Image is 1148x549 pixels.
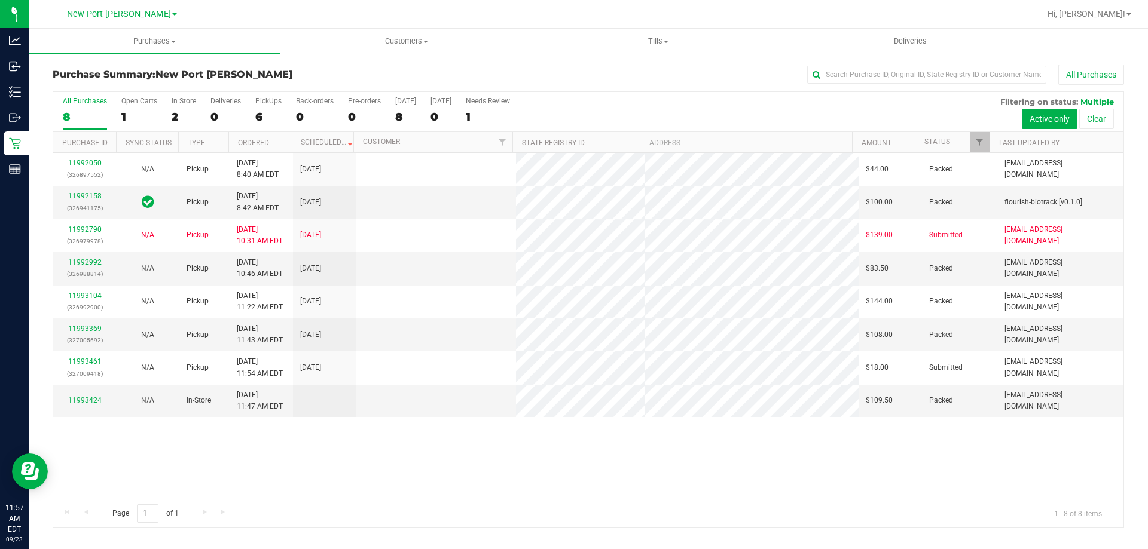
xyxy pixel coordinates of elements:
span: Submitted [929,362,963,373]
div: 1 [466,110,510,124]
span: Not Applicable [141,231,154,239]
span: Multiple [1080,97,1114,106]
a: Ordered [238,139,269,147]
span: $100.00 [866,197,893,208]
a: Customers [280,29,532,54]
a: Scheduled [301,138,355,146]
inline-svg: Inbound [9,60,21,72]
inline-svg: Analytics [9,35,21,47]
span: $44.00 [866,164,889,175]
a: 11992158 [68,192,102,200]
input: 1 [137,504,158,523]
button: N/A [141,263,154,274]
inline-svg: Reports [9,163,21,175]
span: Packed [929,329,953,341]
inline-svg: Inventory [9,86,21,98]
inline-svg: Retail [9,137,21,149]
span: [DATE] 8:42 AM EDT [237,191,279,213]
div: PickUps [255,97,282,105]
button: Clear [1079,109,1114,129]
span: [DATE] [300,229,321,241]
p: 11:57 AM EDT [5,502,23,535]
span: [EMAIL_ADDRESS][DOMAIN_NAME] [1004,323,1116,346]
span: Pickup [187,296,209,307]
span: $109.50 [866,395,893,406]
span: Not Applicable [141,165,154,173]
span: 1 - 8 of 8 items [1045,504,1112,522]
span: [EMAIL_ADDRESS][DOMAIN_NAME] [1004,356,1116,379]
a: Purchase ID [62,139,108,147]
div: In Store [172,97,196,105]
span: Pickup [187,164,209,175]
span: New Port [PERSON_NAME] [155,69,292,80]
div: 1 [121,110,157,124]
div: [DATE] [395,97,416,105]
button: N/A [141,164,154,175]
button: N/A [141,329,154,341]
span: [DATE] [300,329,321,341]
span: New Port [PERSON_NAME] [67,9,171,19]
span: flourish-biotrack [v0.1.0] [1004,197,1082,208]
span: [DATE] [300,296,321,307]
div: Open Carts [121,97,157,105]
p: (326988814) [60,268,109,280]
button: Active only [1022,109,1077,129]
span: Not Applicable [141,396,154,404]
a: 11992790 [68,225,102,234]
span: Packed [929,296,953,307]
a: Deliveries [784,29,1036,54]
span: [DATE] 11:54 AM EDT [237,356,283,379]
a: Last Updated By [999,139,1060,147]
th: Address [640,132,852,153]
span: Pickup [187,362,209,373]
span: Deliveries [878,36,943,47]
button: All Purchases [1058,65,1124,85]
span: Submitted [929,229,963,241]
a: 11992992 [68,258,102,266]
p: (326979978) [60,235,109,247]
span: $83.50 [866,263,889,274]
span: [EMAIL_ADDRESS][DOMAIN_NAME] [1004,224,1116,247]
span: Not Applicable [141,264,154,272]
span: Pickup [187,197,209,208]
span: [EMAIL_ADDRESS][DOMAIN_NAME] [1004,257,1116,280]
span: Tills [533,36,783,47]
span: Page of 1 [102,504,188,523]
span: Packed [929,197,953,208]
div: 8 [63,110,107,124]
span: [EMAIL_ADDRESS][DOMAIN_NAME] [1004,158,1116,180]
span: [DATE] 10:31 AM EDT [237,224,283,247]
div: 0 [296,110,334,124]
span: [DATE] [300,263,321,274]
a: Filter [493,132,512,152]
button: N/A [141,362,154,373]
span: Pickup [187,229,209,241]
inline-svg: Outbound [9,112,21,124]
a: Amount [862,139,891,147]
a: Purchases [29,29,280,54]
span: Packed [929,395,953,406]
span: $108.00 [866,329,893,341]
a: Type [188,139,205,147]
span: $144.00 [866,296,893,307]
span: [DATE] [300,362,321,373]
div: Pre-orders [348,97,381,105]
span: In-Store [187,395,211,406]
span: Not Applicable [141,330,154,339]
a: 11993461 [68,357,102,366]
span: Not Applicable [141,363,154,372]
a: 11993424 [68,396,102,404]
span: [DATE] 11:43 AM EDT [237,323,283,346]
span: [EMAIL_ADDRESS][DOMAIN_NAME] [1004,389,1116,412]
div: 0 [430,110,451,124]
p: (327009418) [60,368,109,379]
span: Filtering on status: [1000,97,1078,106]
div: Back-orders [296,97,334,105]
span: [DATE] [300,164,321,175]
div: 0 [348,110,381,124]
a: State Registry ID [522,139,585,147]
span: Pickup [187,263,209,274]
a: Sync Status [126,139,172,147]
a: Customer [363,137,400,146]
a: Filter [970,132,990,152]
